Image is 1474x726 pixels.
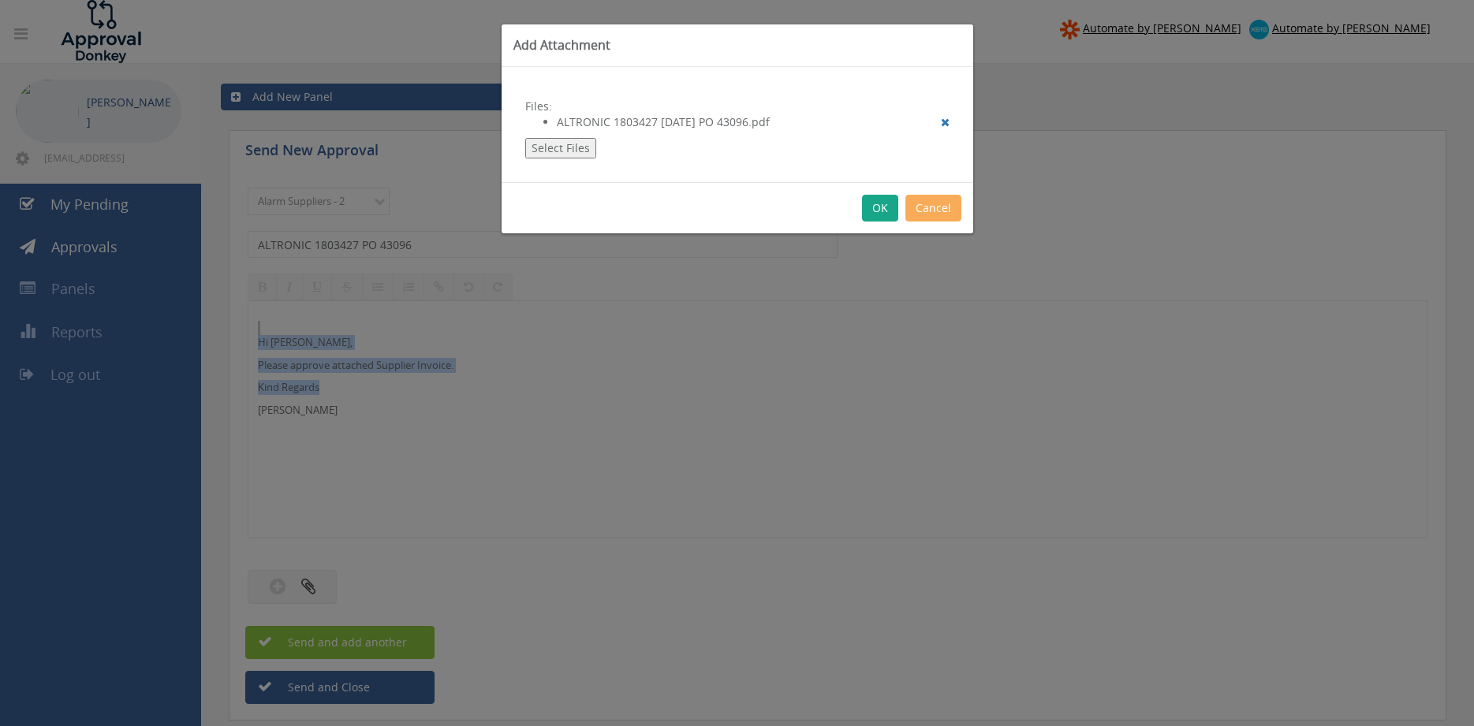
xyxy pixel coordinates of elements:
div: Files: [502,67,973,182]
li: ALTRONIC 1803427 [DATE] PO 43096.pdf [557,114,950,130]
button: Cancel [905,195,961,222]
h3: Add Attachment [513,36,961,54]
button: Select Files [525,138,596,158]
button: OK [862,195,898,222]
